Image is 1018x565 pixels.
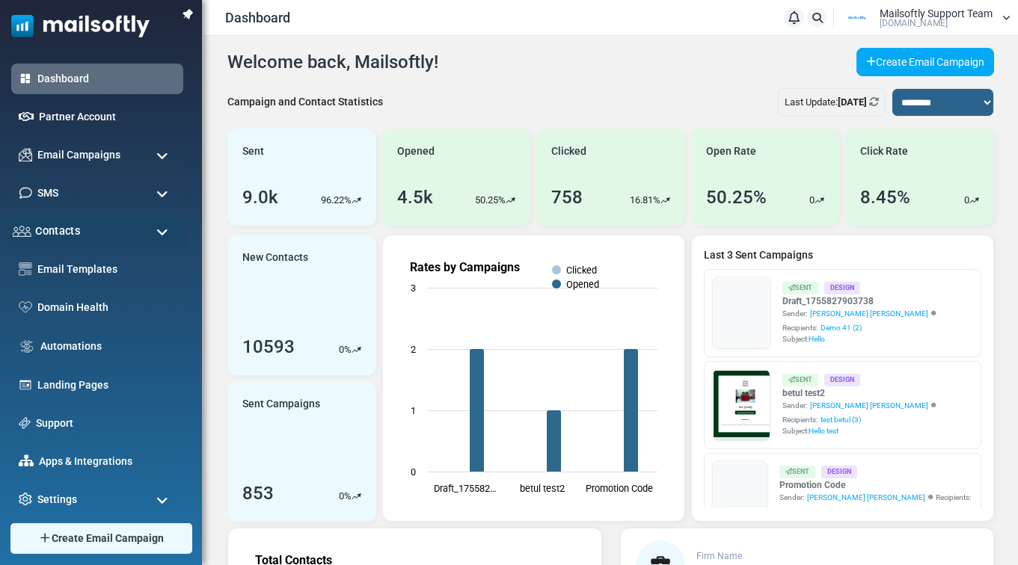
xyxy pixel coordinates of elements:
[782,374,818,386] div: Sent
[779,492,973,517] div: Sender: Recipients:
[227,235,376,375] a: New Contacts 10593 0%
[880,8,993,19] span: Mailsoftly Support Team
[339,489,344,504] p: 0
[19,417,31,429] img: support-icon.svg
[37,300,176,315] a: Domain Health
[779,506,837,517] a: SMS [DATE]... (3)
[821,466,857,478] div: Design
[19,378,32,392] img: landing_pages.svg
[56,392,415,407] p: Lorem ipsum dolor sit amet, consectetur adipiscing elit, sed do eiusmod tempor incididunt
[52,531,164,546] span: Create Email Campaign
[411,282,416,294] text: 3
[551,184,583,211] div: 758
[782,308,973,333] div: Sender: Recipients:
[821,414,861,425] a: test betul (3)
[339,342,361,357] div: %
[39,109,176,125] a: Partner Account
[19,493,32,506] img: settings-icon.svg
[227,94,383,110] div: Campaign and Contact Statistics
[809,427,838,435] span: Hello test
[339,489,361,504] div: %
[630,193,660,208] p: 16.81%
[19,148,32,161] img: campaigns-icon.png
[807,492,925,503] span: [PERSON_NAME] [PERSON_NAME]
[551,143,586,159] span: Clicked
[810,308,928,319] span: [PERSON_NAME] [PERSON_NAME]
[45,259,426,282] h1: Test {(email)}
[704,247,981,263] a: Last 3 Sent Campaigns
[824,374,860,386] div: Design
[821,322,862,333] a: Demo 41 (2)
[782,294,973,308] a: Draft_1755827903738
[838,7,1011,29] a: User Logo Mailsoftly Support Team [DOMAIN_NAME]
[706,143,756,159] span: Open Rate
[411,466,416,478] text: 0
[37,377,176,393] a: Landing Pages
[37,71,176,87] a: Dashboard
[779,478,973,492] a: Promotion Code
[566,265,597,276] text: Clicked
[860,143,908,159] span: Click Rate
[434,483,497,494] text: Draft_175582…
[809,335,825,343] span: Hello
[13,226,31,237] img: contacts-icon.svg
[19,301,32,313] img: domain-health-icon.svg
[782,425,973,436] div: Subject:
[778,88,886,117] div: Last Update:
[395,247,672,509] svg: Rates by Campaigns
[782,282,818,294] div: Sent
[706,184,767,211] div: 50.25%
[207,353,264,366] strong: Follow Us
[411,344,416,355] text: 2
[19,338,35,355] img: workflow.svg
[37,185,58,201] span: SMS
[809,193,815,208] p: 0
[520,483,565,494] text: betul test2
[242,333,295,360] div: 10593
[860,184,910,211] div: 8.45%
[242,396,320,412] span: Sent Campaigns
[36,416,176,431] a: Support
[227,52,438,73] h4: Welcome back, Mailsoftly!
[779,466,815,478] div: Sent
[242,250,308,265] span: New Contacts
[19,72,32,85] img: dashboard-icon-active.svg
[410,260,520,274] text: Rates by Campaigns
[411,405,416,416] text: 1
[856,48,994,76] a: Create Email Campaign
[880,19,948,28] span: [DOMAIN_NAME]
[810,400,928,411] span: [PERSON_NAME] [PERSON_NAME]
[397,184,433,211] div: 4.5k
[824,282,860,294] div: Design
[397,143,435,159] span: Opened
[339,342,344,357] p: 0
[964,193,969,208] p: 0
[696,551,742,561] span: Firm Name
[37,262,176,277] a: Email Templates
[566,279,599,290] text: Opened
[838,7,876,29] img: User Logo
[159,297,313,324] a: Shop Now and Save Big!
[225,7,290,28] span: Dashboard
[37,147,120,163] span: Email Campaigns
[242,184,278,211] div: 9.0k
[19,262,32,276] img: email-templates-icon.svg
[838,96,867,108] b: [DATE]
[782,400,973,425] div: Sender: Recipients:
[585,483,652,494] text: Promotion Code
[475,193,506,208] p: 50.25%
[35,223,80,239] span: Contacts
[782,333,973,345] div: Subject:
[242,480,274,507] div: 853
[39,454,176,469] a: Apps & Integrations
[782,386,973,400] a: betul test2
[37,492,77,507] span: Settings
[242,143,264,159] span: Sent
[321,193,352,208] p: 96.22%
[40,339,176,354] a: Automations
[174,304,298,316] strong: Shop Now and Save Big!
[19,186,32,200] img: sms-icon.png
[869,96,879,108] a: Refresh Stats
